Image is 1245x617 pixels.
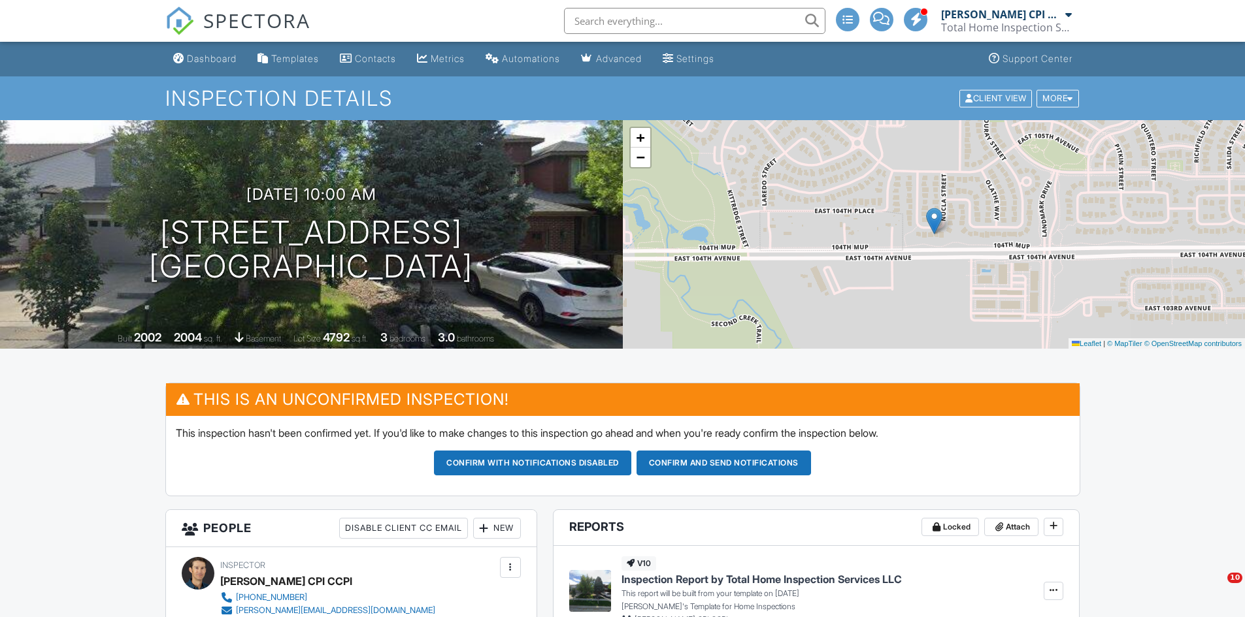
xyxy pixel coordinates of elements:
[926,208,942,234] img: Marker
[204,334,222,343] span: sq. ft.
[636,149,644,165] span: −
[480,47,565,71] a: Automations (Advanced)
[236,592,307,603] div: [PHONE_NUMBER]
[323,330,350,344] div: 4792
[984,47,1078,71] a: Support Center
[1072,340,1101,347] a: Leaflet
[657,47,720,71] a: Settings
[168,47,242,71] a: Dashboard
[412,47,470,71] a: Metrics
[220,591,435,604] a: [PHONE_NUMBER]
[390,334,425,343] span: bedrooms
[1003,53,1072,64] div: Support Center
[165,7,194,35] img: The Best Home Inspection Software - Spectora
[576,47,647,71] a: Advanced
[149,215,473,285] h1: [STREET_ADDRESS] [GEOGRAPHIC_DATA]
[631,148,650,167] a: Zoom out
[166,383,1080,415] h3: This is an Unconfirmed Inspection!
[220,571,352,591] div: [PERSON_NAME] CPI CCPI
[252,47,324,71] a: Templates
[431,53,465,64] div: Metrics
[1201,573,1232,604] iframe: Intercom live chat
[1144,340,1242,347] a: © OpenStreetMap contributors
[118,334,132,343] span: Built
[1037,89,1079,107] div: More
[941,8,1062,21] div: [PERSON_NAME] CPI CCPI
[355,53,396,64] div: Contacts
[246,334,281,343] span: basement
[958,93,1035,103] a: Client View
[438,330,455,344] div: 3.0
[220,604,435,617] a: [PERSON_NAME][EMAIL_ADDRESS][DOMAIN_NAME]
[631,128,650,148] a: Zoom in
[636,129,644,146] span: +
[220,560,265,570] span: Inspector
[959,89,1032,107] div: Client View
[1107,340,1142,347] a: © MapTiler
[1103,340,1105,347] span: |
[134,330,161,344] div: 2002
[236,605,435,616] div: [PERSON_NAME][EMAIL_ADDRESS][DOMAIN_NAME]
[676,53,714,64] div: Settings
[165,87,1080,110] h1: Inspection Details
[941,21,1072,34] div: Total Home Inspection Services LLC
[473,518,521,539] div: New
[596,53,642,64] div: Advanced
[1227,573,1242,583] span: 10
[187,53,237,64] div: Dashboard
[637,451,811,475] button: Confirm and send notifications
[176,426,1070,440] p: This inspection hasn't been confirmed yet. If you'd like to make changes to this inspection go ah...
[293,334,321,343] span: Lot Size
[166,510,537,547] h3: People
[564,8,825,34] input: Search everything...
[434,451,631,475] button: Confirm with notifications disabled
[352,334,368,343] span: sq.ft.
[203,7,310,34] span: SPECTORA
[271,53,319,64] div: Templates
[174,330,202,344] div: 2004
[165,18,310,45] a: SPECTORA
[246,185,376,203] h3: [DATE] 10:00 am
[457,334,494,343] span: bathrooms
[502,53,560,64] div: Automations
[380,330,388,344] div: 3
[339,518,468,539] div: Disable Client CC Email
[335,47,401,71] a: Contacts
